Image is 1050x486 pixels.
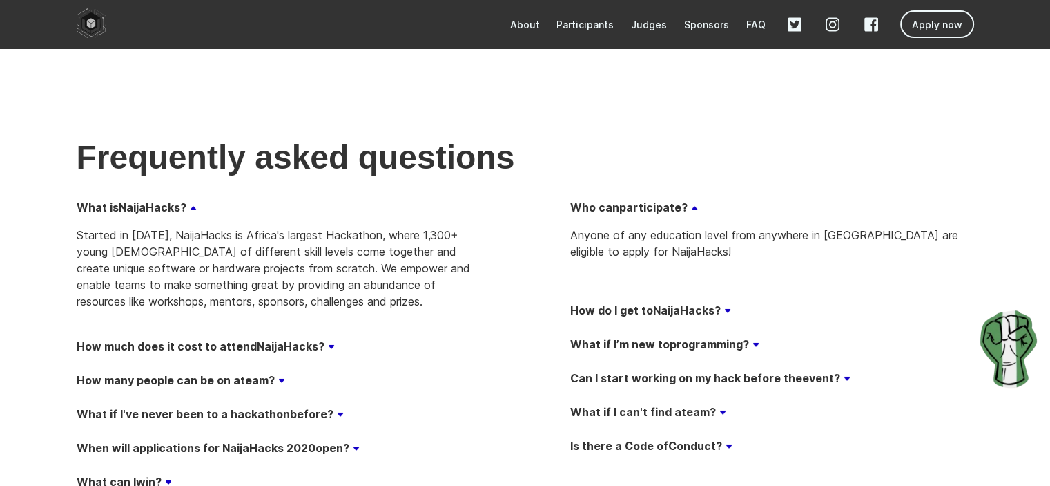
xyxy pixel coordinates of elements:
[77,338,335,355] h3: How much does it cost to attend
[570,199,698,216] h3: Who can
[670,337,759,351] span: programming?
[668,439,732,453] span: Conduct?
[974,306,1043,393] img: End Police Brutality in Nigeria
[77,338,335,355] button: How much does it cost to attendNaijaHacks?
[826,17,839,32] img: i&#8291;nstagram
[77,138,974,177] h1: Frequently asked questions
[119,200,197,214] span: NaijaHacks?
[77,406,344,422] h3: What if I've never been to a hackathon
[788,17,801,32] img: t&#8291;witter
[257,339,335,353] span: NaijaHacks?
[77,406,344,422] button: What if I've never been to a hackathonbefore?
[240,373,285,387] span: team?
[746,19,766,30] button: FAQ
[900,10,974,38] button: Apply now
[653,303,731,317] span: NaijaHacks?
[864,17,878,32] img: f&#8291;acebook
[619,200,698,214] span: participate?
[570,404,726,420] h3: What if I can't find a
[570,302,731,319] h3: How do I get to
[570,438,732,454] h3: Is there a Code of
[570,302,731,319] button: How do I get toNaijaHacks?
[570,199,698,216] button: Who canparticipate?
[77,372,285,389] h3: How many people can be on a
[570,336,759,353] button: What if I’m new toprogramming?
[510,19,540,30] button: About
[570,370,850,386] h3: Can I start working on my hack before the
[681,405,726,419] span: team?
[570,404,726,420] button: What if I can't find ateam?
[77,199,197,216] button: What isNaijaHacks?
[570,336,759,353] h3: What if I’m new to
[77,440,360,456] button: When will applications for NaijaHacks 2020open?
[684,19,729,30] button: Sponsors
[77,227,480,310] p: Started in [DATE], NaijaHacks is Africa's largest Hackathon, where 1,300+ young [DEMOGRAPHIC_DATA...
[802,371,850,385] span: event?
[570,438,732,454] button: Is there a Code ofConduct?
[631,19,667,30] button: Judges
[912,19,962,30] p: Apply now
[570,227,974,260] p: Anyone of any education level from anywhere in [GEOGRAPHIC_DATA] are eligible to apply for NaijaH...
[570,370,850,386] button: Can I start working on my hack before theevent?
[315,441,360,455] span: open?
[77,440,360,456] h3: When will applications for NaijaHacks 2020
[77,372,285,389] button: How many people can be on ateam?
[556,19,614,30] button: Participants
[290,407,344,421] span: before?
[77,199,197,216] h3: What is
